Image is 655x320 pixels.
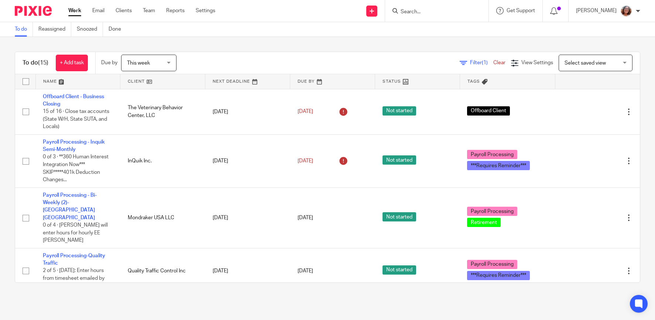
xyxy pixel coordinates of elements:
span: 0 of 3 · **360 Human Interest Integration Now*** SKIP*****401k Deduction Changes... [43,155,109,183]
a: Clear [493,60,505,65]
a: Snoozed [77,22,103,37]
span: Not started [383,212,416,221]
td: [DATE] [205,134,290,187]
td: [DATE] [205,89,290,134]
span: This week [127,61,150,66]
span: (15) [38,60,48,66]
input: Search [400,9,466,16]
h1: To do [23,59,48,67]
a: Reassigned [38,22,71,37]
span: 0 of 4 · [PERSON_NAME] will enter hours for hourly EE [PERSON_NAME] [43,223,108,243]
a: To do [15,22,33,37]
td: [DATE] [205,248,290,293]
span: Payroll Processing [467,150,517,159]
td: The Veterinary Behavior Center, LLC [120,89,205,134]
a: Settings [196,7,215,14]
span: Tags [467,79,480,83]
span: Not started [383,155,416,165]
span: Offboard Client [467,106,510,116]
span: Not started [383,106,416,116]
span: Payroll Processing [467,260,517,269]
span: Select saved view [565,61,606,66]
span: Not started [383,265,416,275]
td: Quality Traffic Control Inc [120,248,205,293]
span: [DATE] [298,158,313,164]
span: Get Support [507,8,535,13]
td: InQuik Inc. [120,134,205,187]
span: [DATE] [298,215,313,220]
span: 15 of 16 · Close tax accounts (State W/H, State SUTA, and Locals) [43,109,109,129]
a: Work [68,7,81,14]
a: Email [92,7,104,14]
a: Team [143,7,155,14]
span: 2 of 5 · [DATE]: Enter hours from timesheet emailed by [PERSON_NAME] [43,268,104,289]
p: Due by [101,59,117,66]
a: Done [109,22,127,37]
a: Payroll Processing - Bi-Weekly (2)-[GEOGRAPHIC_DATA] [GEOGRAPHIC_DATA] [43,193,97,220]
span: Filter [470,60,493,65]
td: [DATE] [205,187,290,248]
img: LB%20Reg%20Headshot%208-2-23.jpg [620,5,632,17]
span: Payroll Processing [467,207,517,216]
span: Retirement [467,218,501,227]
span: [DATE] [298,109,313,114]
span: (1) [482,60,488,65]
a: Payroll Processing - Inquik Semi-Monthly [43,140,105,152]
a: Reports [166,7,185,14]
p: [PERSON_NAME] [576,7,617,14]
span: View Settings [521,60,553,65]
img: Pixie [15,6,52,16]
span: [DATE] [298,268,313,273]
a: Offboard Client - Business Closing [43,94,104,107]
a: Clients [116,7,132,14]
a: + Add task [56,55,88,71]
a: Payroll Processing-Quality Traffic [43,253,105,266]
td: Mondraker USA LLC [120,187,205,248]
